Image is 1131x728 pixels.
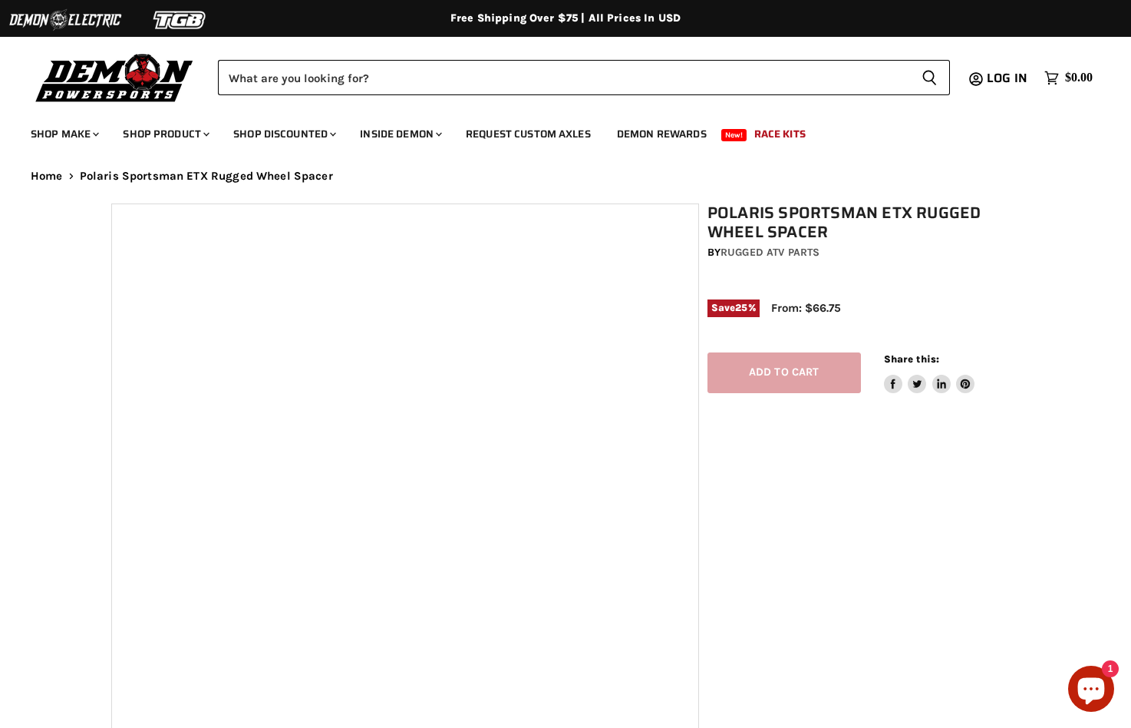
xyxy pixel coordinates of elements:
[771,301,841,315] span: From: $66.75
[31,170,63,183] a: Home
[111,118,219,150] a: Shop Product
[348,118,451,150] a: Inside Demon
[19,112,1089,150] ul: Main menu
[707,299,760,316] span: Save %
[31,50,199,104] img: Demon Powersports
[80,170,333,183] span: Polaris Sportsman ETX Rugged Wheel Spacer
[884,352,975,393] aside: Share this:
[218,60,950,95] form: Product
[8,5,123,35] img: Demon Electric Logo 2
[1065,71,1093,85] span: $0.00
[720,246,819,259] a: Rugged ATV Parts
[721,129,747,141] span: New!
[909,60,950,95] button: Search
[454,118,602,150] a: Request Custom Axles
[123,5,238,35] img: TGB Logo 2
[987,68,1027,88] span: Log in
[884,353,939,365] span: Share this:
[222,118,345,150] a: Shop Discounted
[980,71,1037,85] a: Log in
[19,118,108,150] a: Shop Make
[218,60,909,95] input: Search
[707,244,1028,261] div: by
[735,302,747,313] span: 25
[743,118,817,150] a: Race Kits
[605,118,718,150] a: Demon Rewards
[707,204,1028,242] h1: Polaris Sportsman ETX Rugged Wheel Spacer
[1037,67,1100,89] a: $0.00
[1063,666,1119,716] inbox-online-store-chat: Shopify online store chat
